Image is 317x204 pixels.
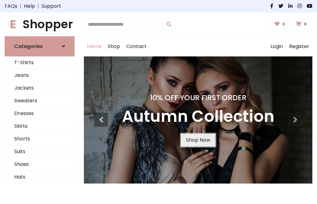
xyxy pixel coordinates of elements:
[105,37,123,56] a: Shop
[5,69,74,82] a: Jeans
[5,95,74,107] a: Sweaters
[271,18,291,30] a: 0
[5,120,74,133] a: Skirts
[14,43,43,49] h6: Categories
[5,2,17,10] a: FAQs
[5,56,74,69] a: T-Shirts
[5,17,75,31] a: EShopper
[286,37,312,56] a: Register
[122,107,274,126] h3: Autumn Collection
[84,37,105,56] a: Home
[5,171,74,184] a: Hats
[292,18,312,30] a: 0
[281,21,287,27] span: 0
[5,145,74,158] a: Suits
[5,16,21,33] span: E
[5,158,74,171] a: Shoes
[17,2,24,10] span: |
[5,107,74,120] a: Dresses
[5,36,75,56] a: Categories
[5,133,74,145] a: Shorts
[5,82,74,95] a: Jackets
[267,37,286,56] a: Login
[24,2,35,10] a: Help
[181,134,215,147] a: Shop Now
[302,21,308,27] span: 0
[123,37,150,56] a: Contact
[41,2,61,10] a: Support
[122,93,274,102] h4: 10% Off Your First Order
[5,17,75,31] h1: Shopper
[35,2,41,10] span: |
